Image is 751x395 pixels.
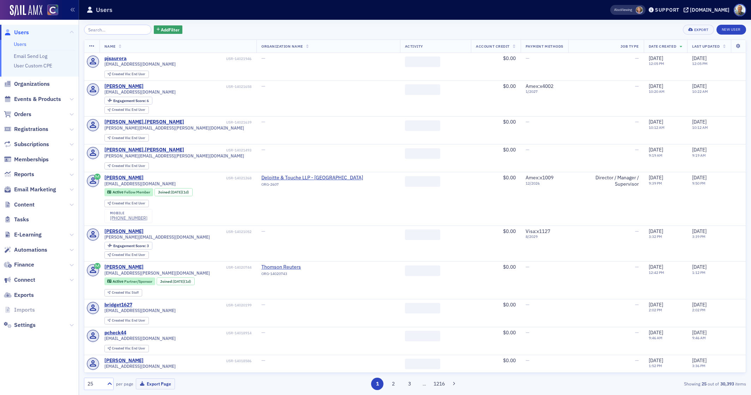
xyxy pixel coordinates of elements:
[261,228,265,234] span: —
[112,319,145,323] div: End User
[684,7,732,12] button: [DOMAIN_NAME]
[636,6,643,14] span: Kelli Davis
[104,125,244,131] span: [PERSON_NAME][EMAIL_ADDRESS][PERSON_NAME][DOMAIN_NAME]
[104,175,144,181] a: [PERSON_NAME]
[104,264,144,270] a: [PERSON_NAME]
[4,186,56,193] a: Email Marketing
[112,347,145,351] div: End User
[692,89,708,94] time: 10:22 AM
[526,181,563,186] span: 12 / 2026
[261,357,265,364] span: —
[692,234,705,239] time: 3:39 PM
[4,291,34,299] a: Exports
[110,215,147,221] div: [PHONE_NUMBER]
[113,243,147,248] span: Engagement Score :
[649,125,665,130] time: 10:12 AM
[145,84,252,89] div: USR-14021658
[104,242,152,250] div: Engagement Score: 3
[104,364,176,369] span: [EMAIL_ADDRESS][DOMAIN_NAME]
[649,153,662,158] time: 9:19 AM
[649,61,664,66] time: 12:05 PM
[47,5,58,16] img: SailAMX
[113,190,124,194] span: Active
[145,176,252,180] div: USR-14021268
[185,148,252,152] div: USR-14021493
[692,270,705,275] time: 1:12 PM
[692,146,707,153] span: [DATE]
[4,156,49,163] a: Memberships
[4,29,29,36] a: Users
[14,276,35,284] span: Connect
[113,279,124,284] span: Active
[104,317,149,324] div: Created Via: End User
[433,378,445,390] button: 1216
[692,125,708,130] time: 10:12 AM
[104,330,126,336] a: pcheck44
[185,120,252,125] div: USR-14021639
[171,190,182,194] span: [DATE]
[403,378,416,390] button: 3
[692,55,707,61] span: [DATE]
[526,83,553,89] span: Amex : x4002
[655,7,679,13] div: Support
[526,119,529,125] span: —
[526,357,529,364] span: —
[14,231,42,239] span: E-Learning
[692,119,707,125] span: [DATE]
[84,25,151,35] input: Search…
[104,162,149,170] div: Created Via: End User
[719,381,735,387] strong: 30,393
[124,279,152,284] span: Partner/Sponsor
[405,148,440,159] span: ‌
[405,265,440,276] span: ‌
[4,231,42,239] a: E-Learning
[104,277,156,285] div: Active: Active: Partner/Sponsor
[692,264,707,270] span: [DATE]
[104,44,116,49] span: Name
[96,6,113,14] h1: Users
[4,95,61,103] a: Events & Products
[14,29,29,36] span: Users
[4,261,34,269] a: Finance
[14,201,35,209] span: Content
[104,153,244,158] span: [PERSON_NAME][EMAIL_ADDRESS][PERSON_NAME][DOMAIN_NAME]
[127,331,252,335] div: USR-14018914
[104,119,184,125] div: [PERSON_NAME].[PERSON_NAME]
[261,44,303,49] span: Organization Name
[635,55,639,61] span: —
[683,25,714,35] button: Export
[104,55,127,62] a: pjsaurora
[104,200,149,207] div: Created Via: End User
[145,265,252,270] div: USR-14020744
[112,164,145,168] div: End User
[14,125,48,133] span: Registrations
[716,25,746,35] a: New User
[261,119,265,125] span: —
[104,289,142,297] div: Created Via: Staff
[503,119,516,125] span: $0.00
[405,229,440,240] span: ‌
[405,44,423,49] span: Activity
[4,110,31,118] a: Orders
[14,53,47,59] a: Email Send Log
[635,329,639,336] span: —
[692,357,707,364] span: [DATE]
[104,336,176,341] span: [EMAIL_ADDRESS][DOMAIN_NAME]
[4,140,49,148] a: Subscriptions
[14,216,29,223] span: Tasks
[503,228,516,234] span: $0.00
[4,170,34,178] a: Reports
[635,264,639,270] span: —
[104,345,149,352] div: Created Via: End User
[112,163,132,168] span: Created Via :
[503,146,516,153] span: $0.00
[10,5,42,16] a: SailAMX
[112,318,132,323] span: Created Via :
[155,188,193,196] div: Joined: 2025-09-09 00:00:00
[104,302,132,308] a: bridget1627
[14,156,49,163] span: Memberships
[107,279,152,284] a: Active Partner/Sponsor
[161,26,180,33] span: Add Filter
[104,106,149,114] div: Created Via: End User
